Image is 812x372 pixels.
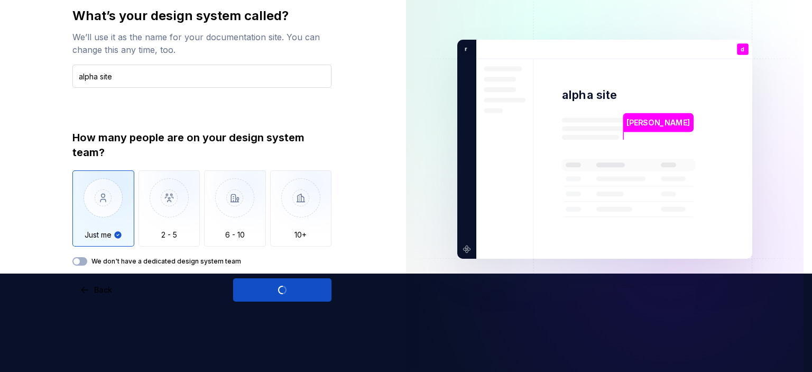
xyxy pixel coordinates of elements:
[626,117,690,129] p: [PERSON_NAME]
[94,285,112,295] span: Back
[562,87,617,103] p: alpha site
[72,7,331,24] div: What’s your design system called?
[741,47,744,52] p: d
[91,257,241,266] label: We don't have a dedicated design system team
[72,278,121,302] button: Back
[72,130,331,160] div: How many people are on your design system team?
[72,31,331,56] div: We’ll use it as the name for your documentation site. You can change this any time, too.
[72,65,331,88] input: Design system name
[461,44,468,54] p: r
